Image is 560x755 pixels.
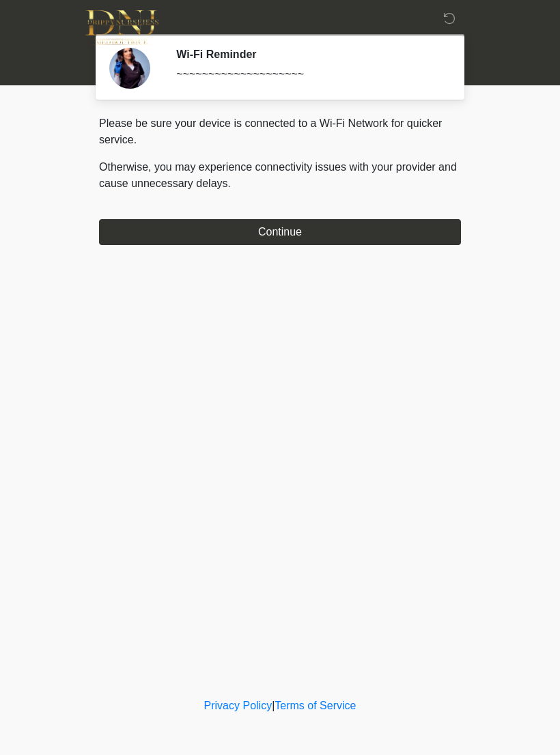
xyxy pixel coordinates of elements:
a: | [272,700,275,711]
p: Please be sure your device is connected to a Wi-Fi Network for quicker service. [99,115,461,148]
button: Continue [99,219,461,245]
a: Terms of Service [275,700,356,711]
img: Agent Avatar [109,48,150,89]
p: Otherwise, you may experience connectivity issues with your provider and cause unnecessary delays [99,159,461,192]
div: ~~~~~~~~~~~~~~~~~~~~ [176,66,440,83]
a: Privacy Policy [204,700,272,711]
span: . [228,177,231,189]
img: DNJ Med Boutique Logo [85,10,158,45]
